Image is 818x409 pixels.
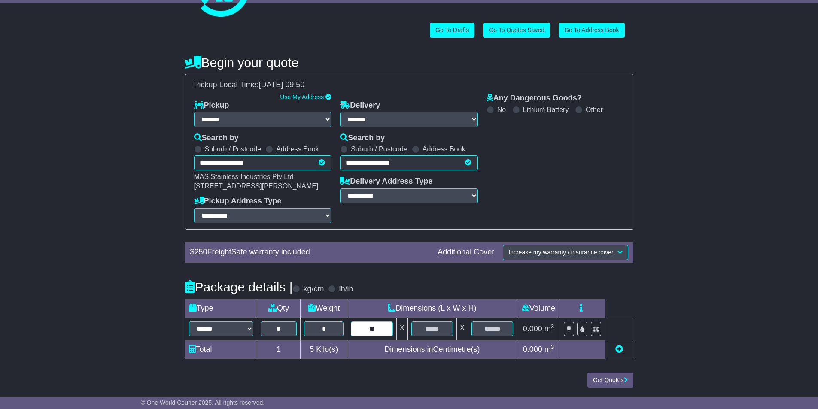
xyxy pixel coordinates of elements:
[457,318,468,340] td: x
[205,145,262,153] label: Suburb / Postcode
[430,23,474,38] a: Go To Drafts
[194,173,294,180] span: MAS Stainless Industries Pty Ltd
[487,94,582,103] label: Any Dangerous Goods?
[586,106,603,114] label: Other
[551,344,554,350] sup: 3
[517,299,560,318] td: Volume
[257,340,301,359] td: 1
[544,345,554,354] span: m
[194,133,239,143] label: Search by
[587,373,633,388] button: Get Quotes
[544,324,554,333] span: m
[257,299,301,318] td: Qty
[615,345,623,354] a: Add new item
[559,23,624,38] a: Go To Address Book
[340,133,385,143] label: Search by
[339,285,353,294] label: lb/in
[340,177,432,186] label: Delivery Address Type
[523,106,569,114] label: Lithium Battery
[186,248,434,257] div: $ FreightSafe warranty included
[483,23,550,38] a: Go To Quotes Saved
[185,55,633,70] h4: Begin your quote
[497,106,506,114] label: No
[503,245,628,260] button: Increase my warranty / insurance cover
[347,340,517,359] td: Dimensions in Centimetre(s)
[523,345,542,354] span: 0.000
[259,80,305,89] span: [DATE] 09:50
[185,280,293,294] h4: Package details |
[194,182,319,190] span: [STREET_ADDRESS][PERSON_NAME]
[523,324,542,333] span: 0.000
[310,345,314,354] span: 5
[303,285,324,294] label: kg/cm
[301,340,347,359] td: Kilo(s)
[433,248,499,257] div: Additional Cover
[551,323,554,330] sup: 3
[194,101,229,110] label: Pickup
[194,197,282,206] label: Pickup Address Type
[396,318,407,340] td: x
[347,299,517,318] td: Dimensions (L x W x H)
[190,80,629,90] div: Pickup Local Time:
[185,299,257,318] td: Type
[280,94,324,100] a: Use My Address
[423,145,465,153] label: Address Book
[141,399,265,406] span: © One World Courier 2025. All rights reserved.
[195,248,207,256] span: 250
[340,101,380,110] label: Delivery
[508,249,613,256] span: Increase my warranty / insurance cover
[276,145,319,153] label: Address Book
[185,340,257,359] td: Total
[301,299,347,318] td: Weight
[351,145,407,153] label: Suburb / Postcode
